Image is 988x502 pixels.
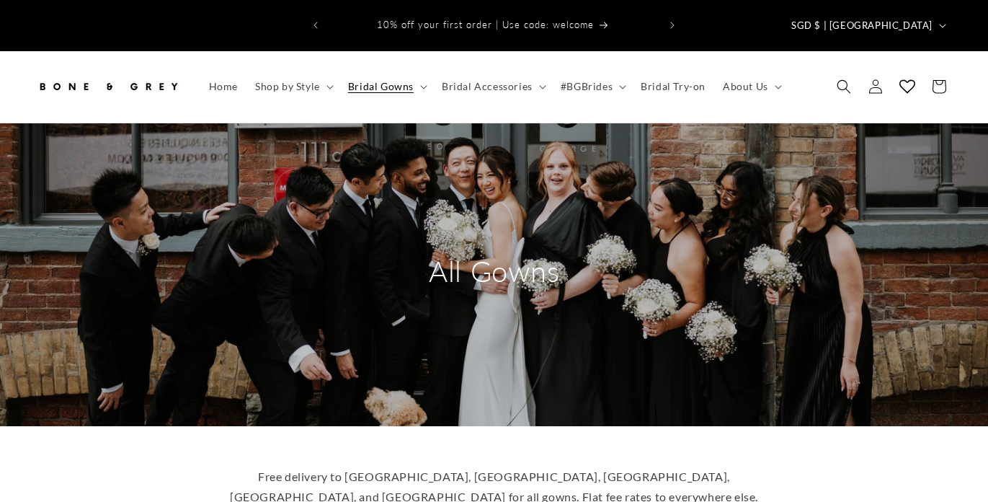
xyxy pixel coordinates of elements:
[723,80,768,93] span: About Us
[246,71,339,102] summary: Shop by Style
[339,71,433,102] summary: Bridal Gowns
[200,71,246,102] a: Home
[442,80,533,93] span: Bridal Accessories
[632,71,714,102] a: Bridal Try-on
[552,71,632,102] summary: #BGBrides
[828,71,860,102] summary: Search
[433,71,552,102] summary: Bridal Accessories
[561,80,613,93] span: #BGBrides
[641,80,706,93] span: Bridal Try-on
[657,12,688,39] button: Next announcement
[209,80,238,93] span: Home
[31,66,186,108] a: Bone and Grey Bridal
[377,19,594,30] span: 10% off your first order | Use code: welcome
[783,12,952,39] button: SGD $ | [GEOGRAPHIC_DATA]
[791,19,933,33] span: SGD $ | [GEOGRAPHIC_DATA]
[255,80,320,93] span: Shop by Style
[348,80,414,93] span: Bridal Gowns
[714,71,788,102] summary: About Us
[357,252,631,290] h2: All Gowns
[300,12,331,39] button: Previous announcement
[36,71,180,102] img: Bone and Grey Bridal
